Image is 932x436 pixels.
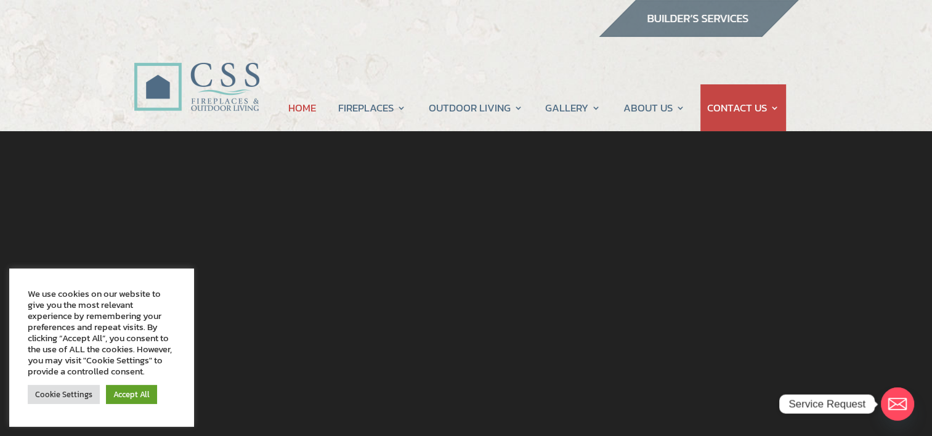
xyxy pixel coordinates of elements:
a: Email [881,387,914,421]
a: ABOUT US [623,84,684,131]
a: HOME [288,84,316,131]
a: builder services construction supply [598,25,799,41]
div: We use cookies on our website to give you the most relevant experience by remembering your prefer... [28,288,176,377]
a: FIREPLACES [338,84,406,131]
a: CONTACT US [707,84,779,131]
a: GALLERY [545,84,601,131]
img: CSS Fireplaces & Outdoor Living (Formerly Construction Solutions & Supply)- Jacksonville Ormond B... [134,28,259,118]
a: Accept All [106,385,157,404]
a: Cookie Settings [28,385,100,404]
a: OUTDOOR LIVING [429,84,523,131]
